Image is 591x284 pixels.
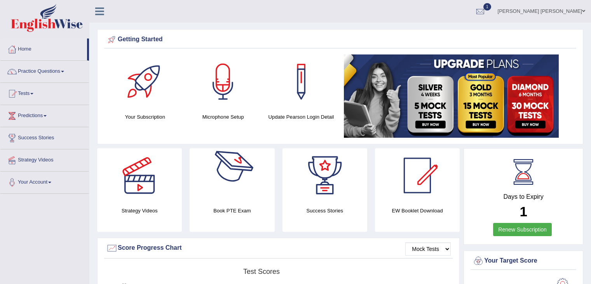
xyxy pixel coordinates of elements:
h4: Strategy Videos [97,207,182,215]
div: Getting Started [106,34,574,46]
h4: Update Pearson Login Detail [266,113,336,121]
div: Your Target Score [472,255,574,267]
a: Strategy Videos [0,149,89,169]
a: Practice Questions [0,61,89,80]
a: Predictions [0,105,89,124]
h4: Success Stories [282,207,367,215]
a: Your Account [0,172,89,191]
h4: Days to Expiry [472,193,574,200]
div: Score Progress Chart [106,242,451,254]
h4: Your Subscription [110,113,180,121]
h4: Book PTE Exam [190,207,274,215]
img: small5.jpg [344,54,559,138]
tspan: Test scores [243,268,280,275]
a: Home [0,39,87,58]
h4: EW Booklet Download [375,207,460,215]
h4: Microphone Setup [188,113,258,121]
a: Renew Subscription [493,223,552,236]
b: 1 [520,204,527,219]
a: Tests [0,83,89,102]
span: 1 [483,3,491,11]
a: Success Stories [0,127,89,147]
